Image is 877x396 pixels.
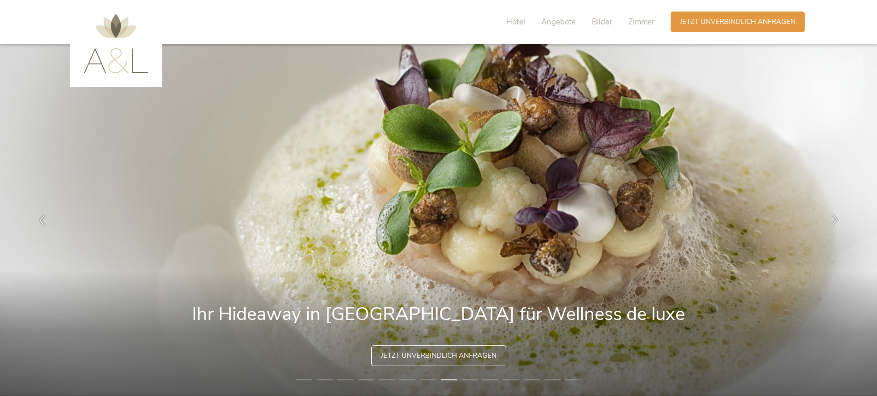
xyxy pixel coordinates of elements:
[592,17,612,27] span: Bilder
[84,14,148,73] img: AMONTI & LUNARIS Wellnessresort
[541,17,576,27] span: Angebote
[628,17,655,27] span: Zimmer
[381,351,497,361] span: Jetzt unverbindlich anfragen
[506,17,525,27] span: Hotel
[680,17,795,27] span: Jetzt unverbindlich anfragen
